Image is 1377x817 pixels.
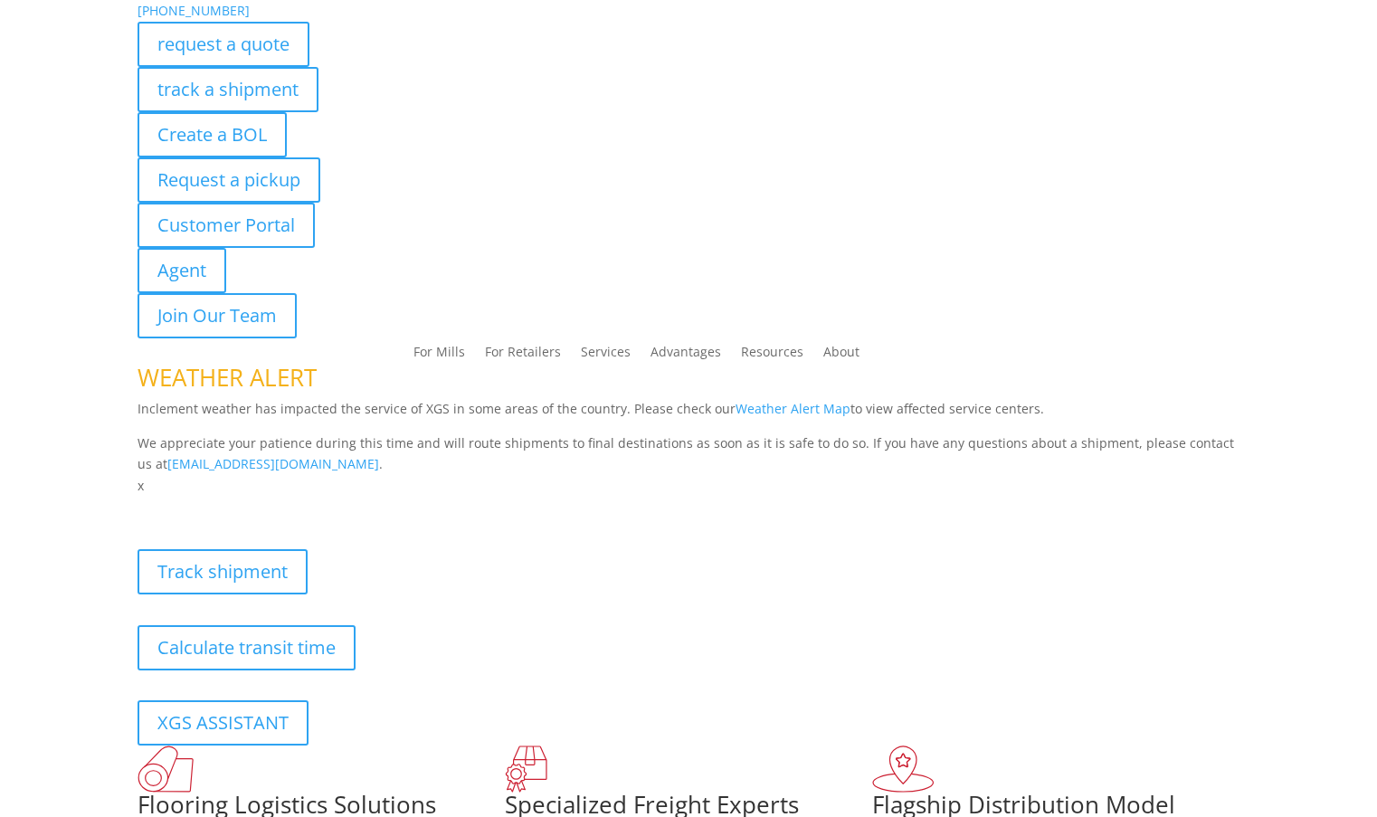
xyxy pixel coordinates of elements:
img: xgs-icon-flagship-distribution-model-red [872,746,935,793]
p: We appreciate your patience during this time and will route shipments to final destinations as so... [138,432,1239,476]
a: Track shipment [138,549,308,594]
a: Weather Alert Map [736,400,850,417]
a: About [823,346,859,366]
a: Customer Portal [138,203,315,248]
p: Inclement weather has impacted the service of XGS in some areas of the country. Please check our ... [138,398,1239,432]
a: For Mills [413,346,465,366]
a: track a shipment [138,67,318,112]
a: XGS ASSISTANT [138,700,309,746]
a: Advantages [651,346,721,366]
a: Create a BOL [138,112,287,157]
a: [PHONE_NUMBER] [138,2,250,19]
a: Agent [138,248,226,293]
p: x [138,475,1239,497]
img: xgs-icon-total-supply-chain-intelligence-red [138,746,194,793]
a: Services [581,346,631,366]
a: For Retailers [485,346,561,366]
a: Resources [741,346,803,366]
a: Calculate transit time [138,625,356,670]
a: [EMAIL_ADDRESS][DOMAIN_NAME] [167,455,379,472]
b: Visibility, transparency, and control for your entire supply chain. [138,499,541,517]
img: xgs-icon-focused-on-flooring-red [505,746,547,793]
a: request a quote [138,22,309,67]
a: Join Our Team [138,293,297,338]
span: WEATHER ALERT [138,361,317,394]
a: Request a pickup [138,157,320,203]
